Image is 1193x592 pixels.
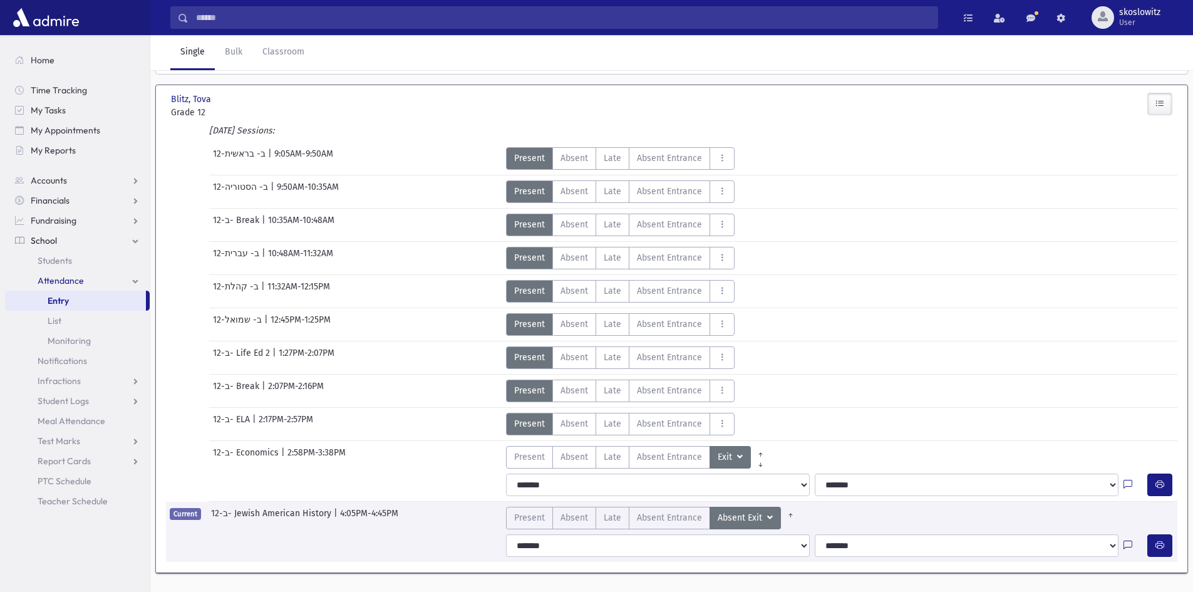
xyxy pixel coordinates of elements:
span: List [48,315,61,326]
i: [DATE] Sessions: [209,125,274,136]
span: Student Logs [38,395,89,407]
span: 2:07PM-2:16PM [268,380,324,402]
span: Absent Exit [718,511,765,525]
a: Home [5,50,150,70]
span: | [271,180,277,203]
span: Entry [48,295,69,306]
span: Present [514,450,545,464]
a: My Appointments [5,120,150,140]
span: Late [604,218,621,231]
span: Absent [560,218,588,231]
a: Student Logs [5,391,150,411]
span: Meal Attendance [38,415,105,427]
span: Infractions [38,375,81,387]
a: Notifications [5,351,150,371]
span: 12-ב- ELA [213,413,252,435]
span: PTC Schedule [38,475,91,487]
span: 9:05AM-9:50AM [274,147,333,170]
a: Report Cards [5,451,150,471]
span: 12-ב- Economics [213,446,281,469]
span: Absent [560,284,588,298]
span: Fundraising [31,215,76,226]
span: 10:48AM-11:32AM [268,247,333,269]
span: Students [38,255,72,266]
span: My Reports [31,145,76,156]
span: Teacher Schedule [38,496,108,507]
span: My Tasks [31,105,66,116]
span: | [252,413,259,435]
span: Test Marks [38,435,80,447]
span: Blitz, Tova [171,93,214,106]
span: My Appointments [31,125,100,136]
span: | [262,247,268,269]
span: Absent [560,152,588,165]
span: 9:50AM-10:35AM [277,180,339,203]
a: Entry [5,291,146,311]
a: Teacher Schedule [5,491,150,511]
span: Absent Entrance [637,511,702,524]
span: Present [514,511,545,524]
div: AttTypes [506,380,735,402]
span: Absent [560,417,588,430]
span: Monitoring [48,335,91,346]
span: 12-ב- עברית [213,247,262,269]
span: | [264,313,271,336]
span: Absent [560,185,588,198]
a: Single [170,35,215,70]
span: 12-ב- Break [213,214,262,236]
span: 12-ב- בראשית [213,147,268,170]
span: Time Tracking [31,85,87,96]
div: AttTypes [506,247,735,269]
a: PTC Schedule [5,471,150,491]
div: AttTypes [506,346,735,369]
a: Monitoring [5,331,150,351]
span: Current [170,508,201,520]
span: Late [604,284,621,298]
span: 12-ב- Jewish American History [211,507,334,529]
div: AttTypes [506,180,735,203]
span: 4:05PM-4:45PM [340,507,398,529]
span: Absent Entrance [637,318,702,331]
span: Exit [718,450,735,464]
span: Present [514,351,545,364]
span: Notifications [38,355,87,366]
div: AttTypes [506,280,735,303]
a: Bulk [215,35,252,70]
a: Infractions [5,371,150,391]
input: Search [189,6,937,29]
span: | [262,214,268,236]
a: Meal Attendance [5,411,150,431]
img: AdmirePro [10,5,82,30]
button: Exit [710,446,751,469]
span: Absent Entrance [637,251,702,264]
span: 12-ב- קהלת [213,280,261,303]
a: Time Tracking [5,80,150,100]
span: Absent [560,511,588,524]
span: Late [604,351,621,364]
span: Absent [560,384,588,397]
span: 12-ב- Life Ed 2 [213,346,272,369]
span: Grade 12 [171,106,328,119]
span: | [272,346,279,369]
a: Classroom [252,35,314,70]
span: Attendance [38,275,84,286]
span: Late [604,251,621,264]
span: 2:58PM-3:38PM [287,446,346,469]
span: Absent [560,251,588,264]
span: Absent Entrance [637,417,702,430]
span: | [334,507,340,529]
span: 10:35AM-10:48AM [268,214,334,236]
span: User [1119,18,1160,28]
span: Absent Entrance [637,450,702,464]
a: Test Marks [5,431,150,451]
span: Present [514,185,545,198]
span: Present [514,251,545,264]
a: List [5,311,150,331]
a: Accounts [5,170,150,190]
span: 1:27PM-2:07PM [279,346,334,369]
span: Absent [560,450,588,464]
span: Present [514,318,545,331]
span: 12:45PM-1:25PM [271,313,331,336]
span: | [268,147,274,170]
div: AttTypes [506,147,735,170]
